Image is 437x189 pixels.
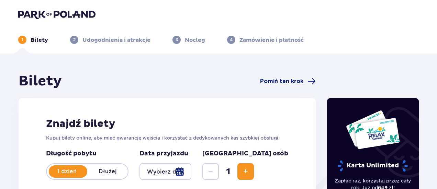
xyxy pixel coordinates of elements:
[185,36,205,44] p: Nocleg
[230,37,233,43] p: 4
[260,78,303,85] span: Pomiń ten krok
[46,150,128,158] p: Długość pobytu
[260,77,316,85] a: Pomiń ten krok
[73,37,76,43] p: 2
[19,73,62,90] h1: Bilety
[46,117,288,130] h2: Znajdź bilety
[87,168,128,175] p: Dłużej
[139,150,188,158] p: Data przyjazdu
[202,163,219,180] button: Zmniejsz
[239,36,304,44] p: Zamówienie i płatność
[237,163,254,180] button: Zwiększ
[47,168,87,175] p: 1 dzień
[70,36,150,44] div: 2Udogodnienia i atrakcje
[227,36,304,44] div: 4Zamówienie i płatność
[172,36,205,44] div: 3Nocleg
[176,37,178,43] p: 3
[18,36,48,44] div: 1Bilety
[202,150,288,158] p: [GEOGRAPHIC_DATA] osób
[220,166,236,177] span: 1
[337,160,408,172] p: Karta Unlimited
[18,10,96,19] img: Park of Poland logo
[346,110,400,150] img: Dwie karty całoroczne do Suntago z napisem 'UNLIMITED RELAX', na białym tle z tropikalnymi liśćmi...
[46,134,288,141] p: Kupuj bilety online, aby mieć gwarancję wejścia i korzystać z dedykowanych kas szybkiej obsługi.
[31,36,48,44] p: Bilety
[82,36,150,44] p: Udogodnienia i atrakcje
[22,37,23,43] p: 1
